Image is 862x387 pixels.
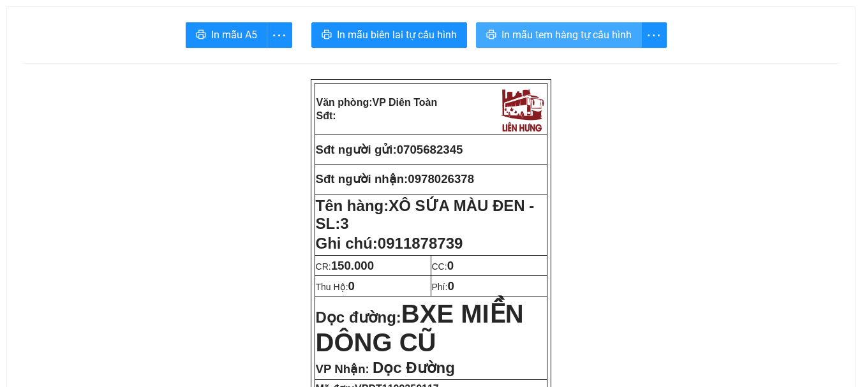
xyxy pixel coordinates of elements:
span: printer [322,29,332,41]
span: 0978026378 [408,172,474,186]
strong: Nhà xe Liên Hưng [4,6,105,20]
button: printerIn mẫu tem hàng tự cấu hình [476,22,642,48]
span: In mẫu biên lai tự cấu hình [337,27,457,43]
span: XÔ SỨA MÀU ĐEN - SL: [316,197,535,232]
strong: Phiếu gửi hàng [52,83,139,96]
img: logo [498,85,546,133]
span: In mẫu tem hàng tự cấu hình [502,27,632,43]
span: Thu Hộ: [316,282,355,292]
span: In mẫu A5 [211,27,257,43]
strong: Sđt người gửi: [316,143,397,156]
span: CR: [316,261,375,272]
span: printer [196,29,206,41]
strong: VP: 77 [GEOGRAPHIC_DATA][PERSON_NAME][GEOGRAPHIC_DATA] [4,22,131,78]
span: printer [486,29,496,41]
span: 0911878739 [378,235,463,252]
button: printerIn mẫu biên lai tự cấu hình [311,22,467,48]
span: Dọc Đường [373,359,455,376]
span: 0 [447,259,454,272]
span: VP Nhận: [316,362,369,376]
span: 0 [447,279,454,293]
span: Phí: [432,282,454,292]
span: Ghi chú: [316,235,463,252]
span: 3 [340,215,348,232]
strong: Tên hàng: [316,197,535,232]
img: logo [137,16,187,69]
button: more [267,22,292,48]
strong: Sđt: [316,110,336,121]
span: 0 [348,279,355,293]
button: more [641,22,667,48]
span: VP Diên Toàn [373,97,438,108]
span: CC: [432,261,454,272]
span: 150.000 [331,259,374,272]
span: more [267,27,292,43]
strong: Văn phòng: [316,97,438,108]
span: 0705682345 [397,143,463,156]
span: BXE MIỀN DÔNG CŨ [316,300,524,356]
strong: Dọc đường: [316,309,524,354]
button: printerIn mẫu A5 [186,22,267,48]
strong: Sđt người nhận: [316,172,408,186]
span: more [642,27,666,43]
